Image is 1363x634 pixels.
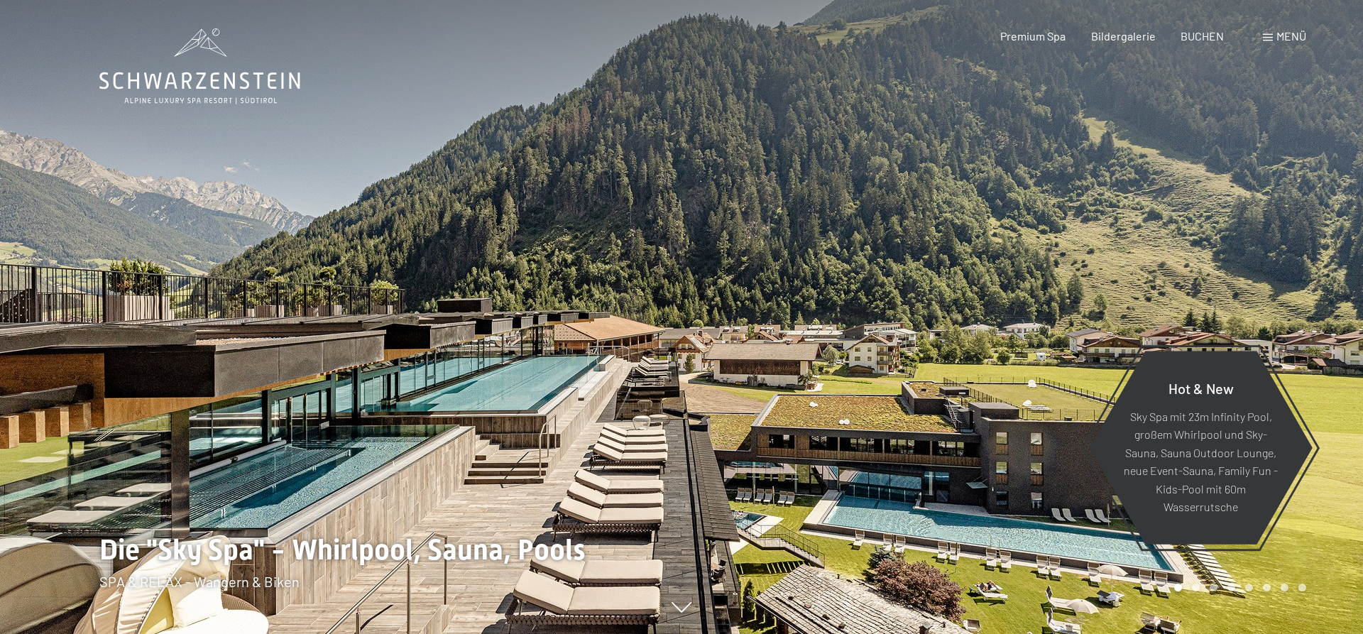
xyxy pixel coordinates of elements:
a: BUCHEN [1181,29,1224,43]
div: Carousel Page 4 [1227,584,1235,591]
div: Carousel Page 3 [1210,584,1217,591]
div: Carousel Page 8 [1298,584,1306,591]
span: Menü [1276,29,1306,43]
div: Carousel Page 6 [1263,584,1271,591]
div: Carousel Page 7 [1281,584,1288,591]
a: Hot & New Sky Spa mit 23m Infinity Pool, großem Whirlpool und Sky-Sauna, Sauna Outdoor Lounge, ne... [1088,350,1313,545]
a: Bildergalerie [1091,29,1156,43]
div: Carousel Page 5 [1245,584,1253,591]
p: Sky Spa mit 23m Infinity Pool, großem Whirlpool und Sky-Sauna, Sauna Outdoor Lounge, neue Event-S... [1124,407,1278,516]
div: Carousel Page 1 (Current Slide) [1174,584,1182,591]
div: Carousel Page 2 [1192,584,1200,591]
div: Carousel Pagination [1169,584,1306,591]
span: Hot & New [1168,379,1234,396]
a: Premium Spa [1000,29,1066,43]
